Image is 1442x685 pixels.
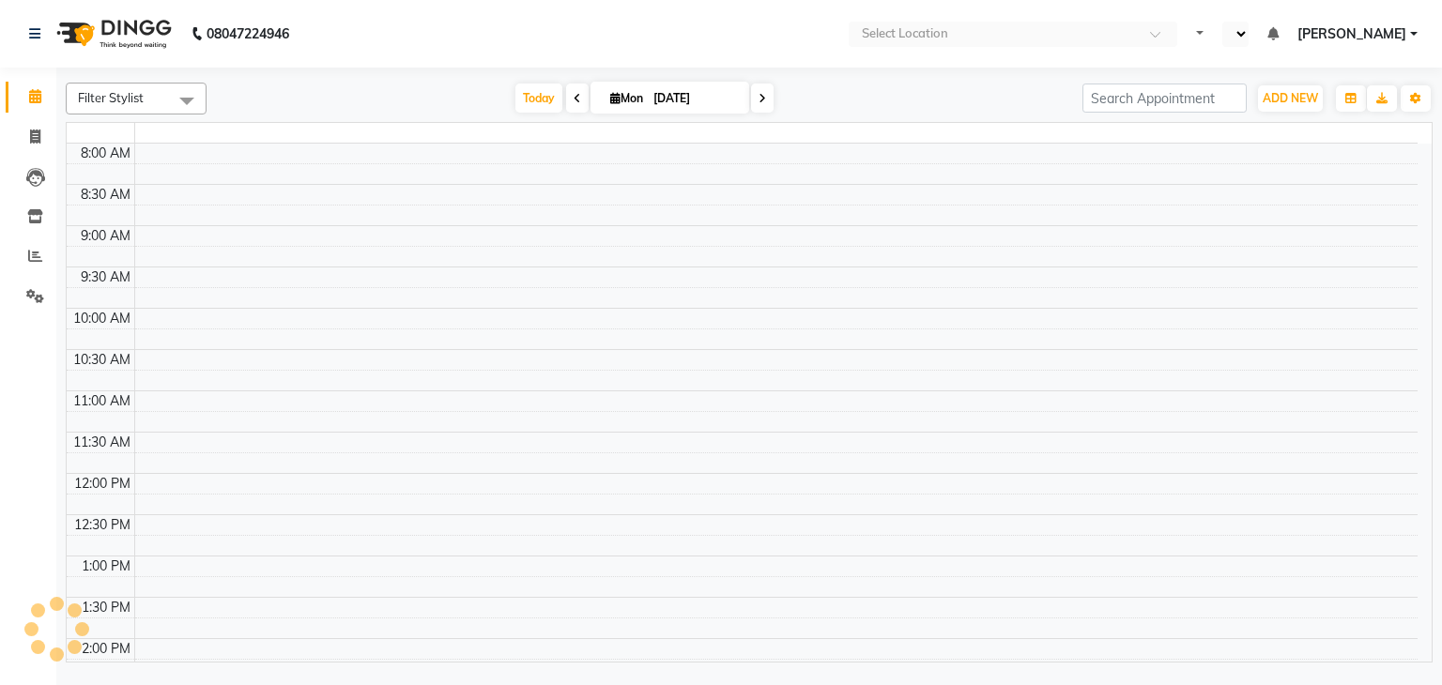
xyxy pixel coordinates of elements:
div: 1:30 PM [78,598,134,617]
span: Mon [606,91,648,105]
div: 10:30 AM [69,350,134,370]
b: 08047224946 [207,8,289,60]
input: Search Appointment [1082,84,1247,113]
input: 2025-09-01 [648,84,742,113]
div: 9:30 AM [77,267,134,287]
div: 8:30 AM [77,185,134,205]
span: Filter Stylist [78,90,144,105]
div: 2:00 PM [78,639,134,659]
div: 1:00 PM [78,556,134,576]
button: ADD NEW [1258,85,1323,112]
div: Select Location [862,24,948,43]
span: Today [515,84,562,113]
img: logo [48,8,176,60]
div: 12:30 PM [70,515,134,535]
span: [PERSON_NAME] [1297,24,1406,44]
div: 12:00 PM [70,474,134,494]
div: 11:30 AM [69,433,134,452]
div: 11:00 AM [69,391,134,411]
div: 8:00 AM [77,144,134,163]
div: 9:00 AM [77,226,134,246]
div: 10:00 AM [69,309,134,328]
span: ADD NEW [1263,91,1318,105]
